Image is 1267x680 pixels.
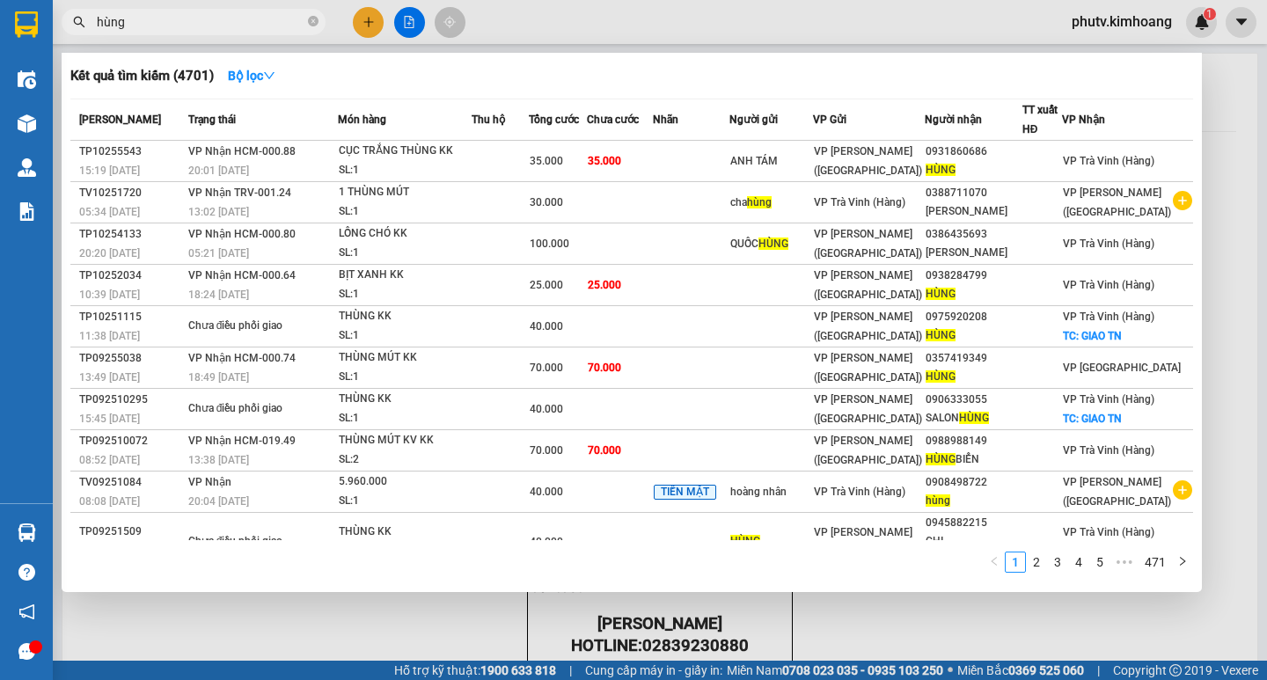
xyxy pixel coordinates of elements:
div: TP10255543 [79,143,183,161]
span: close-circle [308,14,319,31]
span: VP Trà Vinh (Hàng) [1063,279,1154,291]
div: CỤC TRẮNG THÙNG KK [339,142,471,161]
span: TC: GIAO TN [1063,330,1122,342]
span: TIỀN MẶT [654,485,716,501]
span: HÙNG [926,329,956,341]
li: Previous Page [984,552,1005,573]
div: THÙNG MÚT KV KK [339,431,471,450]
span: VP Nhận HCM-000.80 [188,228,296,240]
span: 70.000 [530,362,563,374]
span: 20:04 [DATE] [188,495,249,508]
div: 5.960.000 [339,472,471,492]
span: 05:21 [DATE] [188,247,249,260]
div: 0945882215 [926,514,1021,532]
span: 20:01 [DATE] [188,165,249,177]
button: Bộ lọcdown [214,62,289,90]
img: logo-vxr [15,11,38,38]
span: Tổng cước [529,113,579,126]
div: SL: 1 [339,161,471,180]
div: BIỂN [926,450,1021,469]
li: 1 [1005,552,1026,573]
span: 70.000 [588,362,621,374]
div: 0908498722 [926,473,1021,492]
span: VP [PERSON_NAME] ([GEOGRAPHIC_DATA]) [1063,476,1171,508]
div: cha [730,194,812,212]
span: search [73,16,85,28]
div: 0931860686 [926,143,1021,161]
span: VP Trà Vinh (Hàng) [814,196,905,208]
span: 08:08 [DATE] [79,495,140,508]
div: TP09255038 [79,349,183,368]
span: 30.000 [530,196,563,208]
img: warehouse-icon [18,70,36,89]
div: BỊT XANH KK [339,266,471,285]
input: Tìm tên, số ĐT hoặc mã đơn [97,12,304,32]
span: VP Nhận [1062,113,1105,126]
span: HÙNG [926,288,956,300]
span: VP [PERSON_NAME] ([GEOGRAPHIC_DATA]) [814,435,922,466]
span: message [18,643,35,660]
img: solution-icon [18,202,36,221]
span: VP Gửi [813,113,846,126]
span: 35.000 [588,155,621,167]
span: VP [PERSON_NAME] ([GEOGRAPHIC_DATA]) [814,526,922,558]
div: THÙNG KK [339,307,471,326]
span: VP Trà Vinh (Hàng) [1063,311,1154,323]
strong: Bộ lọc [228,69,275,83]
div: TP10254133 [79,225,183,244]
span: 05:34 [DATE] [79,206,140,218]
span: 13:49 [DATE] [79,371,140,384]
div: hoàng nhân [730,483,812,501]
span: 40.000 [530,486,563,498]
span: 40.000 [530,403,563,415]
div: 0938284799 [926,267,1021,285]
div: 0906333055 [926,391,1021,409]
span: HÙNG [926,453,956,465]
span: VP Trà Vinh (Hàng) [1063,155,1154,167]
span: Món hàng [338,113,386,126]
span: 25.000 [530,279,563,291]
div: THÙNG KK [339,523,471,542]
span: VP Nhận HCM-000.88 [188,145,296,157]
span: HÙNG [926,370,956,383]
span: 15:45 [DATE] [79,413,140,425]
span: 10:39 [DATE] [79,289,140,301]
span: HÙNG [730,535,760,547]
span: HÙNG [758,238,788,250]
div: SL: 1 [339,492,471,511]
span: down [263,69,275,82]
span: VP [PERSON_NAME] ([GEOGRAPHIC_DATA]) [1063,186,1171,218]
button: right [1172,552,1193,573]
span: ••• [1110,552,1139,573]
li: 3 [1047,552,1068,573]
div: 0975920208 [926,308,1021,326]
li: 2 [1026,552,1047,573]
span: TC: GIAO TN [1063,413,1122,425]
div: TP09251509 [79,523,183,541]
span: [PERSON_NAME] [79,113,161,126]
span: VP [PERSON_NAME] ([GEOGRAPHIC_DATA]) [814,228,922,260]
span: VP Nhận TRV-001.24 [188,186,291,199]
div: [PERSON_NAME] [926,202,1021,221]
div: TV10251720 [79,184,183,202]
div: ANH TÁM [730,152,812,171]
span: VP [PERSON_NAME] ([GEOGRAPHIC_DATA]) [814,269,922,301]
span: 40.000 [530,536,563,548]
div: QUỐC [730,235,812,253]
a: 5 [1090,552,1110,572]
div: SL: 1 [339,368,471,387]
div: [PERSON_NAME] [926,244,1021,262]
a: 3 [1048,552,1067,572]
div: 0386435693 [926,225,1021,244]
span: VP Nhận HCM-019.49 [188,435,296,447]
span: Người nhận [925,113,982,126]
span: Người gửi [729,113,778,126]
a: 471 [1139,552,1171,572]
div: TP10252034 [79,267,183,285]
li: 471 [1139,552,1172,573]
span: HÙNG [926,164,956,176]
div: TP092510072 [79,432,183,450]
button: left [984,552,1005,573]
div: 0388711070 [926,184,1021,202]
div: LỒNG CHÓ KK [339,224,471,244]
